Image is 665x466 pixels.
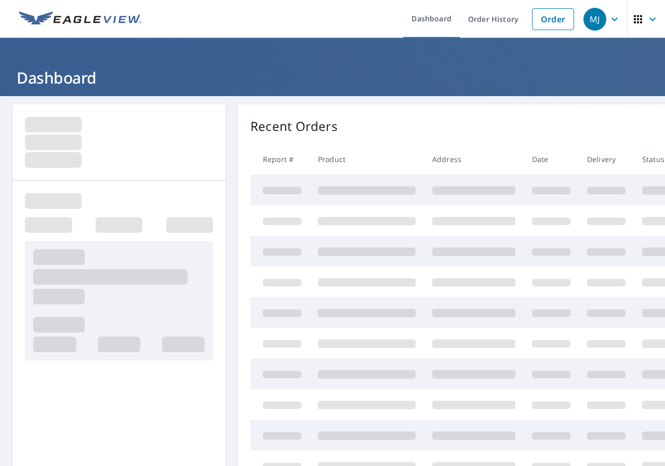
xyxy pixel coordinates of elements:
th: Date [524,144,579,175]
h1: Dashboard [12,67,653,88]
th: Address [424,144,524,175]
div: MJ [583,8,606,31]
th: Report # [250,144,310,175]
th: Delivery [579,144,634,175]
img: EV Logo [19,11,141,27]
p: Recent Orders [250,117,338,136]
a: Order [532,8,574,30]
th: Product [310,144,424,175]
